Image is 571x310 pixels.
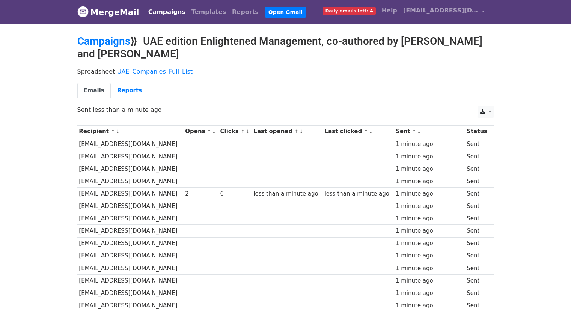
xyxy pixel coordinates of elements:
[465,225,490,237] td: Sent
[77,83,111,98] a: Emails
[465,175,490,188] td: Sent
[396,289,463,298] div: 1 minute ago
[77,175,184,188] td: [EMAIL_ADDRESS][DOMAIN_NAME]
[417,129,421,134] a: ↓
[465,237,490,250] td: Sent
[412,129,416,134] a: ↑
[212,129,216,134] a: ↓
[396,202,463,211] div: 1 minute ago
[396,165,463,173] div: 1 minute ago
[77,106,494,114] p: Sent less than a minute ago
[465,150,490,163] td: Sent
[220,190,250,198] div: 6
[253,190,321,198] div: less than a minute ago
[396,177,463,186] div: 1 minute ago
[241,129,245,134] a: ↑
[116,129,120,134] a: ↓
[465,188,490,200] td: Sent
[77,68,494,75] p: Spreadsheet:
[207,129,211,134] a: ↑
[369,129,373,134] a: ↓
[252,125,323,138] th: Last opened
[396,277,463,285] div: 1 minute ago
[396,214,463,223] div: 1 minute ago
[77,237,184,250] td: [EMAIL_ADDRESS][DOMAIN_NAME]
[77,163,184,175] td: [EMAIL_ADDRESS][DOMAIN_NAME]
[188,5,229,20] a: Templates
[396,190,463,198] div: 1 minute ago
[77,6,89,17] img: MergeMail logo
[323,7,376,15] span: Daily emails left: 4
[465,212,490,225] td: Sent
[77,212,184,225] td: [EMAIL_ADDRESS][DOMAIN_NAME]
[396,301,463,310] div: 1 minute ago
[145,5,188,20] a: Campaigns
[299,129,303,134] a: ↓
[465,274,490,287] td: Sent
[117,68,193,75] a: UAE_Companies_Full_List
[379,3,400,18] a: Help
[465,138,490,150] td: Sent
[77,4,139,20] a: MergeMail
[218,125,252,138] th: Clicks
[111,129,115,134] a: ↑
[77,274,184,287] td: [EMAIL_ADDRESS][DOMAIN_NAME]
[396,152,463,161] div: 1 minute ago
[465,163,490,175] td: Sent
[77,35,130,47] a: Campaigns
[77,150,184,163] td: [EMAIL_ADDRESS][DOMAIN_NAME]
[465,250,490,262] td: Sent
[400,3,488,21] a: [EMAIL_ADDRESS][DOMAIN_NAME]
[396,239,463,248] div: 1 minute ago
[465,200,490,212] td: Sent
[465,125,490,138] th: Status
[246,129,250,134] a: ↓
[265,7,306,18] a: Open Gmail
[229,5,262,20] a: Reports
[77,262,184,274] td: [EMAIL_ADDRESS][DOMAIN_NAME]
[77,125,184,138] th: Recipient
[77,225,184,237] td: [EMAIL_ADDRESS][DOMAIN_NAME]
[323,125,394,138] th: Last clicked
[77,138,184,150] td: [EMAIL_ADDRESS][DOMAIN_NAME]
[77,35,494,60] h2: ⟫ UAE edition Enlightened Management, co-authored by [PERSON_NAME] and [PERSON_NAME]
[77,287,184,299] td: [EMAIL_ADDRESS][DOMAIN_NAME]
[111,83,148,98] a: Reports
[325,190,392,198] div: less than a minute ago
[294,129,298,134] a: ↑
[396,264,463,273] div: 1 minute ago
[184,125,218,138] th: Opens
[77,200,184,212] td: [EMAIL_ADDRESS][DOMAIN_NAME]
[465,287,490,299] td: Sent
[396,227,463,235] div: 1 minute ago
[465,262,490,274] td: Sent
[320,3,379,18] a: Daily emails left: 4
[394,125,465,138] th: Sent
[185,190,217,198] div: 2
[77,250,184,262] td: [EMAIL_ADDRESS][DOMAIN_NAME]
[77,188,184,200] td: [EMAIL_ADDRESS][DOMAIN_NAME]
[403,6,478,15] span: [EMAIL_ADDRESS][DOMAIN_NAME]
[396,140,463,149] div: 1 minute ago
[396,251,463,260] div: 1 minute ago
[364,129,368,134] a: ↑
